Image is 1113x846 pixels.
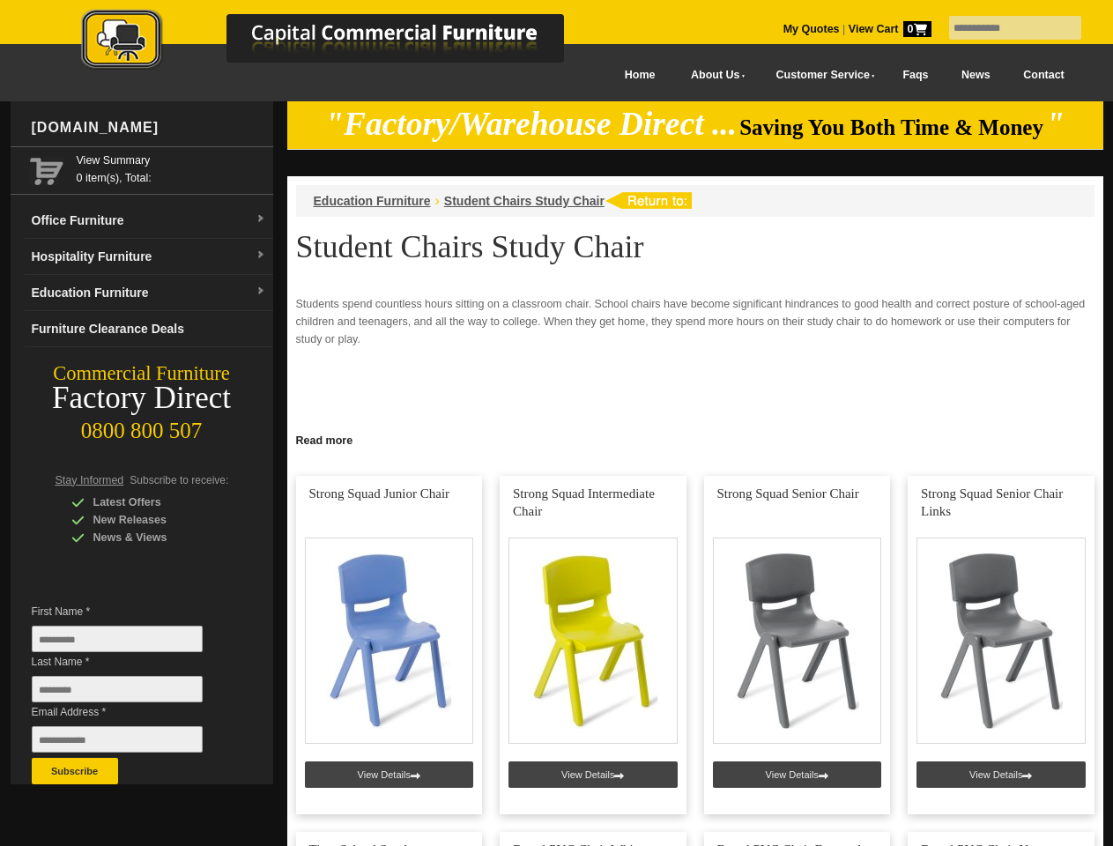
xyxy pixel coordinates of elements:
a: Student Chairs Study Chair [444,194,605,208]
a: Education Furnituredropdown [25,275,273,311]
a: Customer Service [756,56,886,95]
a: Faqs [887,56,946,95]
a: View Cart0 [845,23,931,35]
a: Hospitality Furnituredropdown [25,239,273,275]
em: "Factory/Warehouse Direct ... [325,106,737,142]
div: New Releases [71,511,239,529]
strong: View Cart [849,23,931,35]
a: Education Furniture [314,194,431,208]
img: return to [605,192,692,209]
a: About Us [672,56,756,95]
span: Saving You Both Time & Money [739,115,1043,139]
a: Office Furnituredropdown [25,203,273,239]
a: News [945,56,1006,95]
div: Factory Direct [11,386,273,411]
span: 0 item(s), Total: [77,152,266,184]
em: " [1046,106,1065,142]
img: dropdown [256,286,266,297]
img: dropdown [256,250,266,261]
span: First Name * [32,603,229,620]
div: News & Views [71,529,239,546]
div: [DOMAIN_NAME] [25,101,273,154]
button: Subscribe [32,758,118,784]
img: Capital Commercial Furniture Logo [33,9,649,73]
span: Last Name * [32,653,229,671]
div: 0800 800 507 [11,410,273,443]
span: 0 [903,21,931,37]
a: Capital Commercial Furniture Logo [33,9,649,78]
span: Subscribe to receive: [130,474,228,486]
input: Email Address * [32,726,203,753]
input: Last Name * [32,676,203,702]
p: Students spend countless hours sitting on a classroom chair. School chairs have become significan... [296,295,1094,348]
img: dropdown [256,214,266,225]
span: Email Address * [32,703,229,721]
input: First Name * [32,626,203,652]
a: Click to read more [287,427,1103,449]
div: Commercial Furniture [11,361,273,386]
div: Latest Offers [71,493,239,511]
a: View Summary [77,152,266,169]
h1: Student Chairs Study Chair [296,230,1094,263]
li: › [435,192,440,210]
a: Furniture Clearance Deals [25,311,273,347]
span: Stay Informed [56,474,124,486]
a: Contact [1006,56,1080,95]
a: My Quotes [783,23,840,35]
